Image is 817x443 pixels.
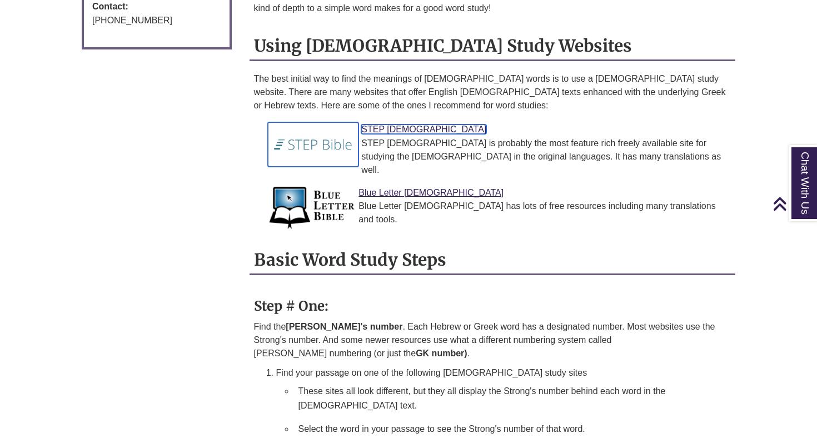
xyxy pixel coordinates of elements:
[268,122,359,167] img: Link to STEP Bible
[276,200,727,226] div: Blue Letter [DEMOGRAPHIC_DATA] has lots of free resources including many translations and tools.
[358,188,504,197] a: Link to Blue Letter Bible Blue Letter [DEMOGRAPHIC_DATA]
[254,320,731,360] p: Find the . Each Hebrew or Greek word has a designated number. Most websites use the Strong's numb...
[92,13,221,28] div: [PHONE_NUMBER]
[286,322,402,331] strong: [PERSON_NAME]'s number
[294,417,731,441] li: Select the word in your passage to see the Strong's number of that word.
[361,125,486,134] a: Link to STEP Bible STEP [DEMOGRAPHIC_DATA]
[416,349,467,358] strong: GK number)
[254,72,731,112] p: The best initial way to find the meanings of [DEMOGRAPHIC_DATA] words is to use a [DEMOGRAPHIC_DA...
[250,246,736,275] h2: Basic Word Study Steps
[268,186,356,230] img: Link to Blue Letter Bible
[276,137,727,177] div: STEP [DEMOGRAPHIC_DATA] is probably the most feature rich freely available site for studying the ...
[250,32,736,61] h2: Using [DEMOGRAPHIC_DATA] Study Websites
[254,297,328,315] strong: Step # One:
[294,380,731,417] li: These sites all look different, but they all display the Strong's number behind each word in the ...
[773,196,814,211] a: Back to Top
